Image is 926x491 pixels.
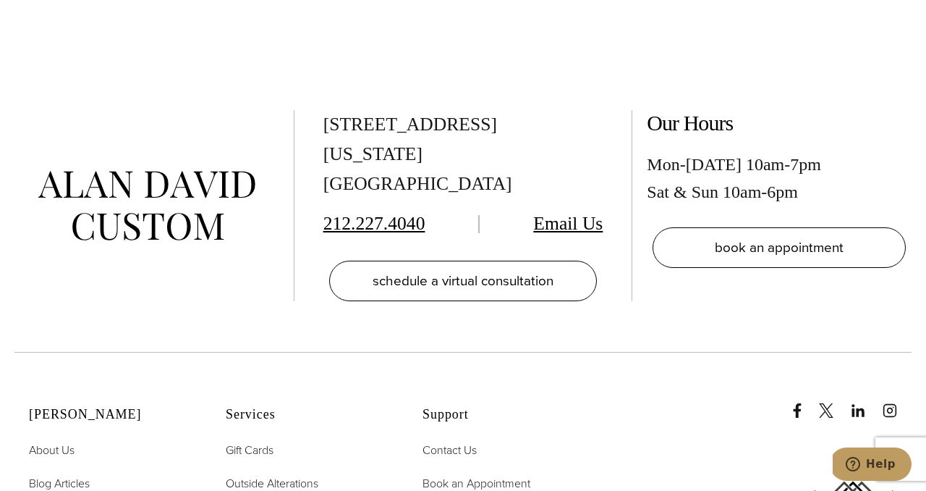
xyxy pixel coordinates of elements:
[29,442,75,458] span: About Us
[715,237,844,258] span: book an appointment
[833,448,912,484] iframe: Opens a widget where you can chat to one of our agents
[38,171,255,241] img: alan david custom
[226,407,386,423] h2: Services
[533,213,603,234] a: Email Us
[422,441,477,460] a: Contact Us
[226,442,273,458] span: Gift Cards
[819,389,848,418] a: x/twitter
[29,407,190,423] h2: [PERSON_NAME]
[851,389,880,418] a: linkedin
[29,441,75,460] a: About Us
[329,261,598,301] a: schedule a virtual consultation
[323,110,603,199] div: [STREET_ADDRESS] [US_STATE][GEOGRAPHIC_DATA]
[373,270,553,291] span: schedule a virtual consultation
[647,110,912,136] h2: Our Hours
[790,389,816,418] a: Facebook
[422,407,583,423] h2: Support
[653,227,906,268] a: book an appointment
[323,213,425,234] a: 212.227.4040
[422,442,477,458] span: Contact Us
[883,389,912,418] a: instagram
[647,151,912,206] div: Mon-[DATE] 10am-7pm Sat & Sun 10am-6pm
[226,441,273,460] a: Gift Cards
